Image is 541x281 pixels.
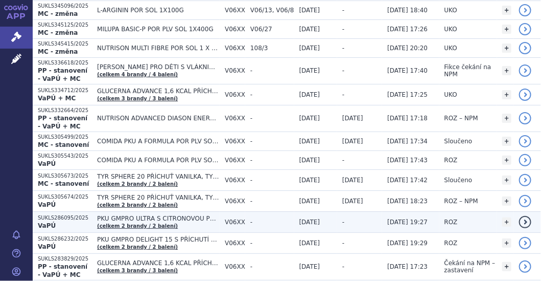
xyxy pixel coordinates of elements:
span: PKU GMPRO DELIGHT 15 S PŘÍCHUTÍ BOBULOVÉHO OVOCE, PKU GMPRO DELIGHT 15 S PŘÍCHUTÍ TROPICKÉHO OVOCE [97,236,220,243]
p: SUKLS305543/2025 [38,153,92,160]
p: SUKLS286232/2025 [38,235,92,243]
span: [DATE] [342,115,363,122]
a: + [502,239,511,248]
strong: PP - stanovení - VaPÚ + MC [38,115,87,130]
span: [DATE] 20:20 [387,45,428,52]
a: + [502,44,511,53]
span: - [250,240,294,247]
a: detail [519,216,531,228]
span: - [250,219,294,226]
span: [DATE] 17:25 [387,91,428,98]
span: V06XX [225,26,245,33]
p: SUKLS305674/2025 [38,193,92,201]
a: detail [519,42,531,54]
span: - [250,91,294,98]
a: (celkem 2 brandy / 2 balení) [97,202,178,208]
strong: VaPÚ + MC [38,95,76,102]
span: [DATE] 17:23 [387,263,428,270]
a: detail [519,112,531,124]
span: GLUCERNA ADVANCE 1,6 KCAL PŘÍCHUŤ JAHODOVÁ, GLUCERNA ADVANCE 1,6 KCAL PŘÍCHUŤ KÁVOVÁ, GLUCERNA AD... [97,88,220,95]
span: [DATE] 18:40 [387,7,428,14]
span: V06XX [225,138,245,145]
span: - [250,115,294,122]
span: [DATE] 17:26 [387,26,428,33]
span: [DATE] [299,7,320,14]
span: [DATE] [299,45,320,52]
span: ROZ [444,157,458,164]
span: - [250,157,294,164]
span: [DATE] 17:42 [387,177,428,184]
span: [DATE] [299,177,320,184]
span: COMIDA PKU A FORMULA POR PLV SOL 1X400G [97,157,220,164]
p: SUKLS336618/2025 [38,59,92,67]
span: [DATE] 18:23 [387,198,428,205]
span: [DATE] [299,26,320,33]
a: (celkem 3 brandy / 3 balení) [97,96,178,101]
a: + [502,6,511,15]
a: (celkem 2 brandy / 2 balení) [97,223,178,229]
span: [DATE] [299,219,320,226]
p: SUKLS345415/2025 [38,40,92,48]
span: ROZ [444,240,458,247]
a: + [502,90,511,99]
strong: MC - změna [38,10,78,17]
span: 108/3 [250,45,294,52]
p: SUKLS334712/2025 [38,87,92,94]
a: detail [519,174,531,186]
a: (celkem 3 brandy / 3 balení) [97,268,178,273]
span: [DATE] [299,115,320,122]
span: UKO [444,45,457,52]
span: [PERSON_NAME] PRO DĚTI S VLÁKNINOU, BANÁNOVÁ PŘÍCHUŤ, [PERSON_NAME] PRO DĚTI S VLÁKNINOU, JAHODOV... [97,63,220,71]
a: detail [519,4,531,16]
span: - [250,198,294,205]
a: detail [519,23,531,35]
span: - [342,263,344,270]
strong: VaPÚ [38,243,56,250]
span: TYR SPHERE 20 PŘÍCHUŤ VANILKA, TYR SPHERE 20 PŘÍCHUŤ ČERVENÉHO OVOCE [97,194,220,201]
span: [DATE] [342,138,363,145]
a: detail [519,154,531,166]
span: [DATE] 19:29 [387,240,428,247]
span: - [342,219,344,226]
span: - [250,138,294,145]
a: + [502,176,511,185]
span: - [250,67,294,74]
span: [DATE] 17:18 [387,115,428,122]
span: V06/27 [250,26,294,33]
span: V06XX [225,177,245,184]
a: + [502,156,511,165]
span: TYR SPHERE 20 PŘÍCHUŤ VANILKA, TYR SPHERE 20 PŘÍCHUŤ ČERVENÉHO OVOCE [97,173,220,180]
span: - [342,45,344,52]
span: V06XX [225,263,245,270]
p: SUKLS305499/2025 [38,134,92,141]
p: SUKLS305673/2025 [38,172,92,180]
a: (celkem 2 brandy / 2 balení) [97,244,178,250]
span: [DATE] [299,157,320,164]
span: NUTRISON MULTI FIBRE POR SOL 1 X 1000ML [97,45,220,52]
p: SUKLS283829/2025 [38,255,92,263]
span: Fikce čekání na NPM [444,63,491,78]
p: SUKLS345125/2025 [38,21,92,29]
a: detail [519,237,531,249]
a: detail [519,89,531,101]
strong: MC - změna [38,48,78,55]
a: + [502,197,511,206]
span: [DATE] [299,240,320,247]
strong: VaPÚ [38,222,56,229]
span: V06XX [225,157,245,164]
span: - [342,67,344,74]
a: + [502,262,511,271]
span: - [342,240,344,247]
a: + [502,66,511,75]
strong: MC - změna [38,29,78,36]
span: [DATE] 19:27 [387,219,428,226]
span: [DATE] 17:40 [387,67,428,74]
span: - [342,26,344,33]
strong: MC - stanovení [38,141,89,148]
a: detail [519,195,531,207]
span: Čekání na NPM – zastavení [444,260,496,274]
p: SUKLS345096/2025 [38,3,92,10]
a: detail [519,261,531,273]
a: + [502,25,511,34]
a: detail [519,135,531,147]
